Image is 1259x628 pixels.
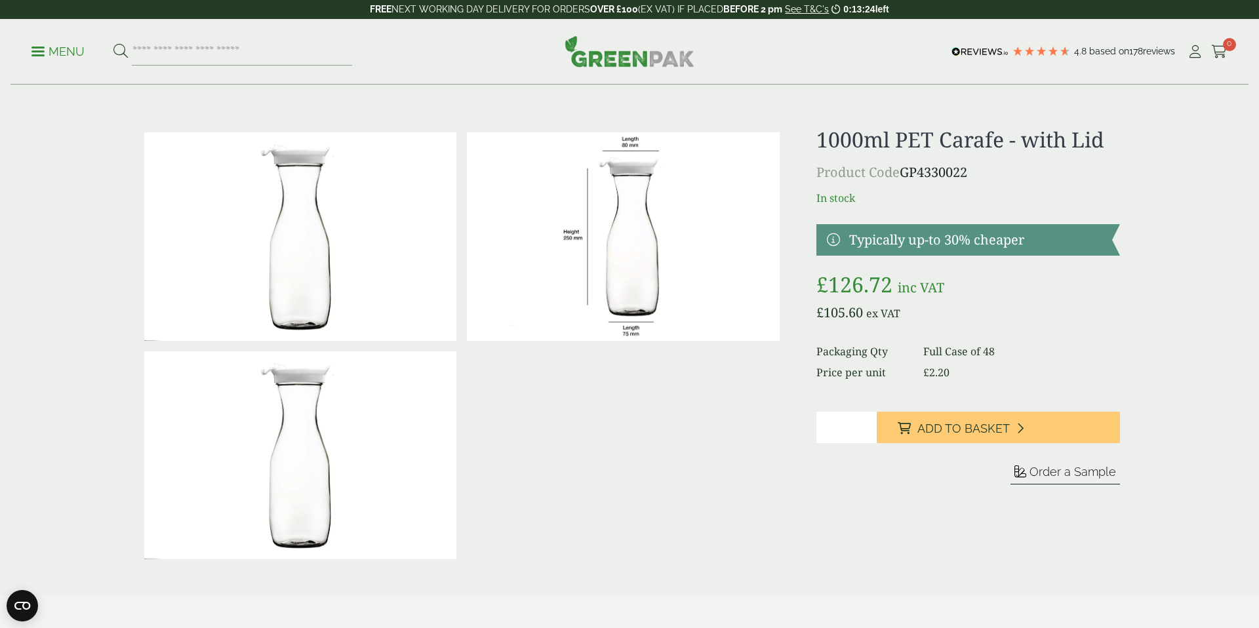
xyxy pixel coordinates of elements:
[723,4,782,14] strong: BEFORE 2 pm
[816,163,1120,182] p: GP4330022
[816,163,900,181] span: Product Code
[816,304,824,321] span: £
[816,270,892,298] bdi: 126.72
[923,365,949,380] bdi: 2.20
[923,365,929,380] span: £
[7,590,38,621] button: Open CMP widget
[1012,45,1071,57] div: 4.78 Stars
[1187,45,1203,58] i: My Account
[1211,42,1228,62] a: 0
[144,132,456,341] img: 1000ml PET Carafe With PET 0
[1074,46,1089,56] span: 4.8
[144,351,456,560] img: 1000ml PET Carafe With PET Full Case Of 0
[816,270,828,298] span: £
[370,4,391,14] strong: FREE
[816,343,908,359] dt: Packaging Qty
[816,364,908,380] dt: Price per unit
[1089,46,1129,56] span: Based on
[1129,46,1143,56] span: 178
[898,279,944,296] span: inc VAT
[816,190,1120,206] p: In stock
[31,44,85,57] a: Menu
[816,127,1120,152] h1: 1000ml PET Carafe - with Lid
[31,44,85,60] p: Menu
[1029,465,1116,479] span: Order a Sample
[843,4,875,14] span: 0:13:24
[816,304,863,321] bdi: 105.60
[590,4,638,14] strong: OVER £100
[923,343,1120,359] dd: Full Case of 48
[875,4,889,14] span: left
[1223,38,1236,51] span: 0
[917,422,1010,436] span: Add to Basket
[866,306,900,321] span: ex VAT
[1143,46,1175,56] span: reviews
[467,132,779,341] img: Carafe_1000
[877,412,1120,443] button: Add to Basket
[565,35,694,67] img: GreenPak Supplies
[785,4,829,14] a: See T&C's
[951,47,1009,56] img: REVIEWS.io
[1211,45,1228,58] i: Cart
[1010,464,1120,484] button: Order a Sample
